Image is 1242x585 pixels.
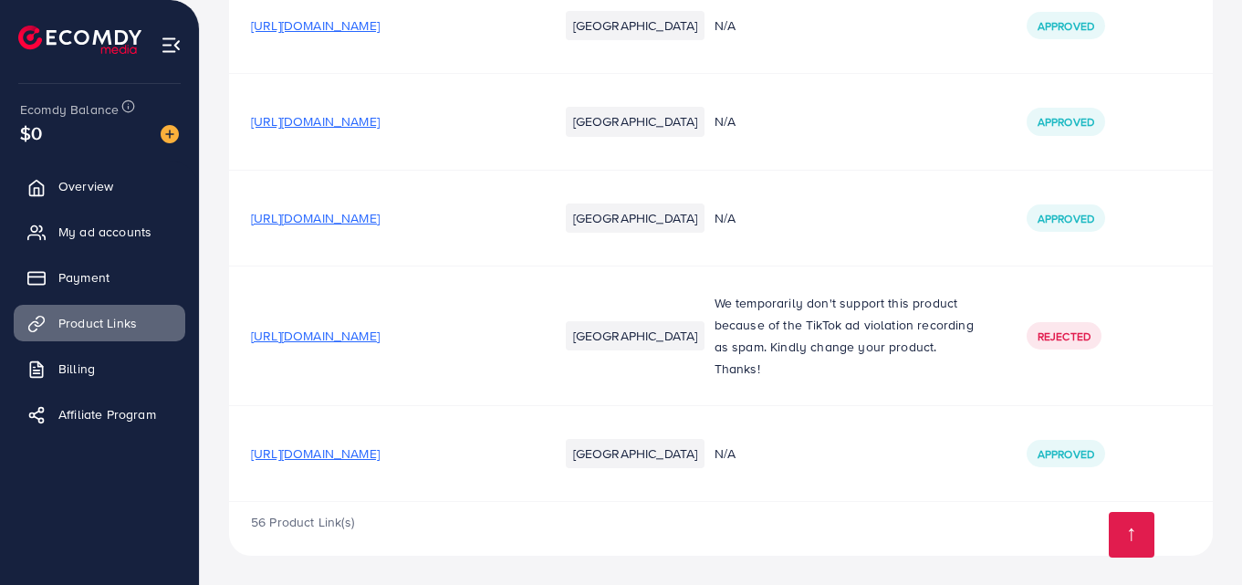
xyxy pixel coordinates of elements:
[14,214,185,250] a: My ad accounts
[715,112,736,131] span: N/A
[161,125,179,143] img: image
[251,513,354,531] span: 56 Product Link(s)
[566,11,705,40] li: [GEOGRAPHIC_DATA]
[14,259,185,296] a: Payment
[1038,18,1094,34] span: Approved
[1164,503,1228,571] iframe: Chat
[251,327,380,345] span: [URL][DOMAIN_NAME]
[715,16,736,35] span: N/A
[14,168,185,204] a: Overview
[14,396,185,433] a: Affiliate Program
[58,223,151,241] span: My ad accounts
[58,360,95,378] span: Billing
[566,321,705,350] li: [GEOGRAPHIC_DATA]
[161,35,182,56] img: menu
[715,209,736,227] span: N/A
[58,314,137,332] span: Product Links
[1038,446,1094,462] span: Approved
[251,444,380,463] span: [URL][DOMAIN_NAME]
[58,405,156,423] span: Affiliate Program
[14,305,185,341] a: Product Links
[715,292,983,380] p: We temporarily don't support this product because of the TikTok ad violation recording as spam. K...
[14,350,185,387] a: Billing
[58,177,113,195] span: Overview
[1038,114,1094,130] span: Approved
[1038,211,1094,226] span: Approved
[251,112,380,131] span: [URL][DOMAIN_NAME]
[20,100,119,119] span: Ecomdy Balance
[566,204,705,233] li: [GEOGRAPHIC_DATA]
[18,26,141,54] img: logo
[715,444,736,463] span: N/A
[58,268,110,287] span: Payment
[20,120,42,146] span: $0
[566,439,705,468] li: [GEOGRAPHIC_DATA]
[251,209,380,227] span: [URL][DOMAIN_NAME]
[1038,329,1091,344] span: Rejected
[251,16,380,35] span: [URL][DOMAIN_NAME]
[566,107,705,136] li: [GEOGRAPHIC_DATA]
